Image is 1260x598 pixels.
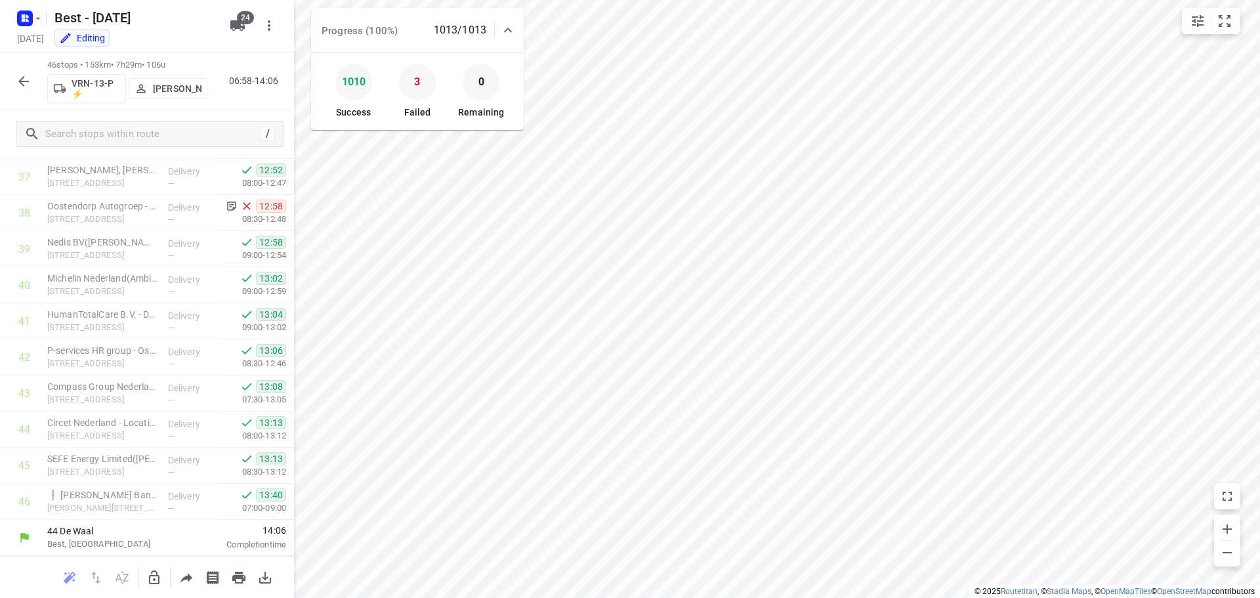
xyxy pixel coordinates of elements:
span: — [168,431,175,441]
div: 42 [18,351,30,364]
button: Fit zoom [1211,8,1238,34]
span: — [168,251,175,261]
p: Delivery [168,417,217,431]
a: Routetitan [1001,587,1038,596]
p: 07:00-09:00 [221,502,286,515]
p: Nedis BV([PERSON_NAME]) [47,236,157,249]
p: Delivery [168,454,217,467]
span: 13:02 [256,272,286,285]
svg: Done [240,344,253,357]
p: 06:58-14:06 [229,74,283,88]
span: Sort by time window [109,570,135,583]
span: — [168,467,175,477]
span: — [168,287,175,297]
p: Leonardo da Vinciplein 60, Den Bosch [47,502,157,515]
button: 24 [224,12,251,39]
div: 38 [18,207,30,219]
p: Delivery [168,201,217,214]
p: Europalaan 12e, 's-hertogenbosch [47,357,157,370]
p: [STREET_ADDRESS] [47,213,157,226]
p: Delivery [168,490,217,503]
p: Completion time [199,538,286,551]
p: [STREET_ADDRESS] [47,249,157,262]
svg: Done [240,488,253,502]
p: 08:00-12:47 [221,177,286,190]
span: Print shipping labels [199,570,226,583]
p: Failed [404,106,431,119]
svg: Done [240,308,253,321]
p: 08:30-13:12 [221,465,286,479]
p: Amerikastraat 10, Den Bosch [47,393,157,406]
span: — [168,359,175,369]
p: [STREET_ADDRESS] [47,465,157,479]
p: 09:00-13:02 [221,321,286,334]
p: 46 stops • 153km • 7h29m • 106u [47,59,207,72]
div: 46 [18,496,30,508]
span: 13:13 [256,416,286,429]
p: [PERSON_NAME] [153,83,201,94]
input: Search stops within route [45,124,261,144]
p: Delivery [168,309,217,322]
button: Map settings [1185,8,1211,34]
p: 3 [414,72,420,92]
div: / [261,127,275,141]
p: Michelin Nederland(Ambius klantenservice) [47,272,157,285]
div: 39 [18,243,30,255]
p: 1013/1013 [434,22,486,38]
span: 24 [237,11,254,24]
p: ❗ Van Lanschot Bankiers Den Bosch - Leonardo Da Vinciplein(Facility Desk / Silvia Ram) [47,488,157,502]
svg: Done [240,236,253,249]
p: Best, [GEOGRAPHIC_DATA] [47,538,184,551]
button: [PERSON_NAME] [129,78,207,99]
span: Reverse route [83,570,109,583]
p: 09:00-12:54 [221,249,286,262]
p: Circet Nederland - Locatie Den Bosch Bolduc(Christel Manders) [47,416,157,429]
p: 08:30-12:46 [221,357,286,370]
p: [STREET_ADDRESS] [47,285,157,298]
p: P-services HR group - Oss(Manon van Homoet) [47,344,157,357]
span: 13:40 [256,488,286,502]
p: Van Mossel FORD, Den Bosch(Laurens Tinholt) [47,163,157,177]
span: — [168,323,175,333]
span: 13:04 [256,308,286,321]
span: 13:06 [256,344,286,357]
span: Share route [173,570,199,583]
div: 43 [18,387,30,400]
a: Stadia Maps [1047,587,1091,596]
span: Print route [226,570,252,583]
p: 0 [478,72,484,92]
p: 44 De Waal [47,524,184,538]
button: VRN-13-P ⚡ [47,74,126,103]
p: Delivery [168,345,217,358]
svg: Done [240,380,253,393]
p: Oostendorp Autogroep - Auto Den Bosch(Kris Hanegraaf) [47,200,157,213]
span: 12:52 [256,163,286,177]
p: Compass Group Nederland B.V. - SAP Nederland BV(Ferry van Daal) [47,380,157,393]
span: 13:08 [256,380,286,393]
svg: Skipped [240,200,253,213]
p: Success [336,106,371,119]
p: HumanTotalCare B.V. - Den Bosch(Corrie Buitenman /Hariette van Ewijk) [47,308,157,321]
span: 13:13 [256,452,286,465]
p: Delivery [168,273,217,286]
p: 1010 [342,72,366,92]
div: 41 [18,315,30,328]
div: small contained button group [1182,8,1240,34]
p: VRN-13-P ⚡ [72,78,120,99]
a: OpenStreetMap [1157,587,1211,596]
span: Reoptimize route [56,570,83,583]
div: You are currently in edit mode. [59,32,105,45]
span: — [168,179,175,188]
h5: Best - [DATE] [49,7,219,28]
h5: [DATE] [12,31,49,46]
p: 08:00-13:12 [221,429,286,442]
svg: Done [240,452,253,465]
span: 12:58 [256,200,286,213]
span: — [168,215,175,224]
span: Download route [252,570,278,583]
p: Europalaan 28A, Den Bosch [47,321,157,334]
div: 40 [18,279,30,291]
span: — [168,395,175,405]
span: 12:58 [256,236,286,249]
p: [STREET_ADDRESS] [47,429,157,442]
